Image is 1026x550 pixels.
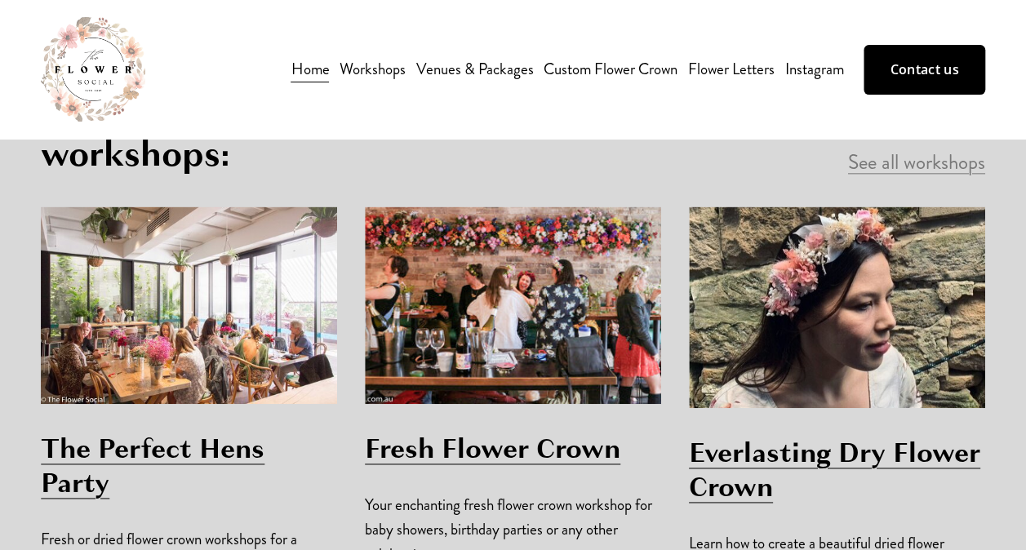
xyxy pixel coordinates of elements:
h2: Our most popular workshops: [41,91,499,175]
span: Workshops [340,57,406,82]
img: The Flower Social [41,17,145,122]
a: IMG_7906.jpg [41,206,337,404]
a: Home [291,55,329,83]
a: Everlasting Dry Flower Crown [689,433,980,506]
a: fresh-flower-crown-workshop.jpeg [365,206,661,404]
a: folder dropdown [340,55,406,83]
a: Custom Flower Crown [544,55,677,83]
a: Flower Letters [688,55,775,83]
a: See all workshops [848,148,985,176]
a: Fresh Flower Crown [365,429,620,468]
a: Instagram [784,55,843,83]
a: The Perfect Hens Party [41,429,264,502]
a: Venues & Packages [416,55,534,83]
a: Contact us [864,45,984,94]
a: dried-flower-crown.jpeg [689,206,985,408]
